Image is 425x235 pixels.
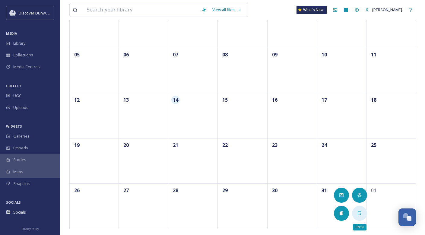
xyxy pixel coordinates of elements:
[13,52,33,58] span: Collections
[171,141,180,149] span: 21
[369,96,378,104] span: 18
[13,133,30,139] span: Galleries
[297,6,327,14] a: What's New
[398,208,416,226] button: Open Chat
[362,4,405,16] a: [PERSON_NAME]
[320,186,328,195] span: 31
[122,186,130,195] span: 27
[19,10,55,16] span: Discover Dunwoody
[209,4,245,16] a: View all files
[13,169,23,175] span: Maps
[13,209,26,215] span: Socials
[73,96,81,104] span: 12
[21,227,39,231] span: Privacy Policy
[13,157,26,163] span: Stories
[13,64,40,70] span: Media Centres
[10,10,16,16] img: 696246f7-25b9-4a35-beec-0db6f57a4831.png
[271,50,279,59] span: 09
[221,186,229,195] span: 29
[320,96,328,104] span: 17
[6,31,17,36] span: MEDIA
[73,141,81,149] span: 19
[6,84,21,88] span: COLLECT
[13,145,28,151] span: Embeds
[122,96,130,104] span: 13
[13,105,28,110] span: Uploads
[271,96,279,104] span: 16
[6,200,21,205] span: SOCIALS
[122,141,130,149] span: 20
[221,141,229,149] span: 22
[21,225,39,232] a: Privacy Policy
[84,3,198,17] input: Search your library
[13,93,21,99] span: UGC
[271,186,279,195] span: 30
[369,50,378,59] span: 11
[6,124,22,129] span: WIDGETS
[73,186,81,195] span: 26
[369,186,378,195] span: 01
[372,7,402,12] span: [PERSON_NAME]
[171,186,180,195] span: 28
[320,141,328,149] span: 24
[13,40,25,46] span: Library
[73,50,81,59] span: 05
[171,50,180,59] span: 07
[353,224,366,230] div: + Note
[271,141,279,149] span: 23
[171,96,180,104] span: 14
[320,50,328,59] span: 10
[221,50,229,59] span: 08
[122,50,130,59] span: 06
[369,141,378,149] span: 25
[221,96,229,104] span: 15
[13,181,30,186] span: SnapLink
